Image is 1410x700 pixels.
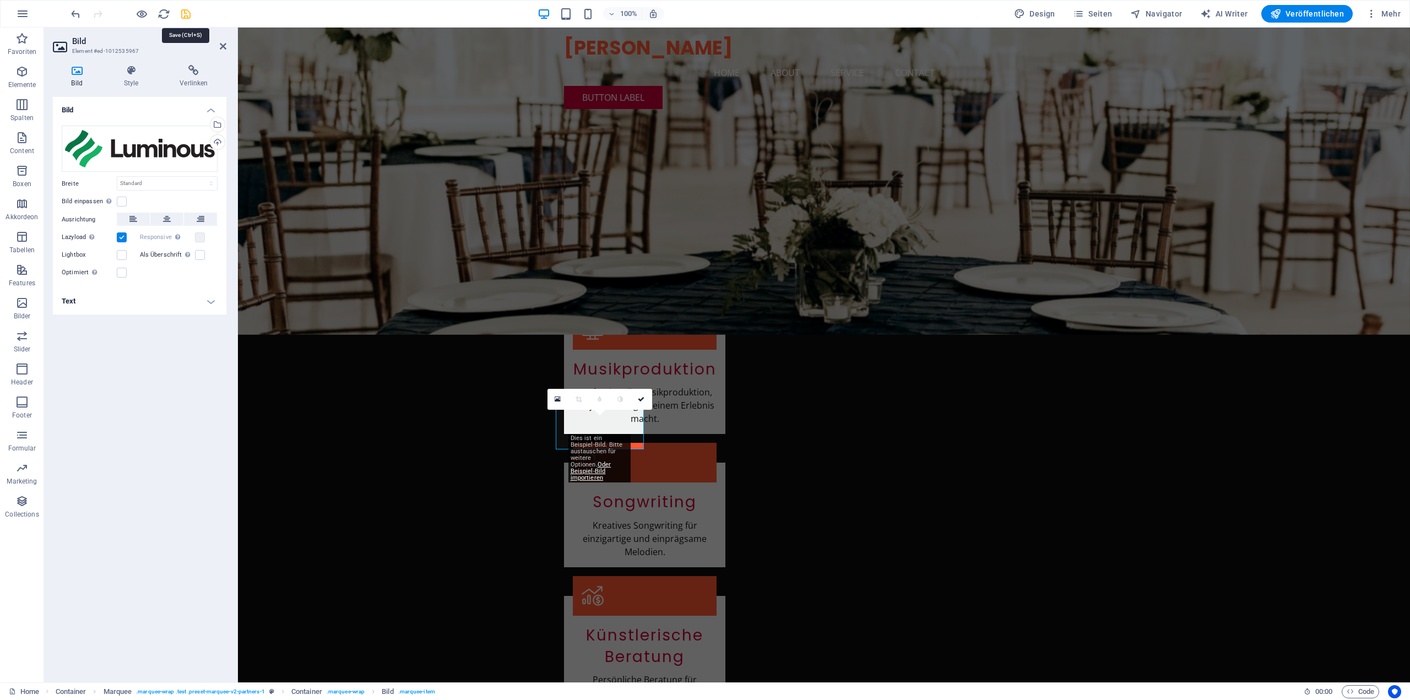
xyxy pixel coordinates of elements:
[13,180,31,188] p: Boxen
[62,126,218,172] div: Dummy_Logo_2-XGhVoj3JYuYzJPIlTlu7Bw.svg
[9,279,35,287] p: Features
[179,7,192,20] button: save
[1323,687,1325,696] span: :
[620,7,637,20] h6: 100%
[56,685,86,698] span: Klick zum Auswählen. Doppelklick zum Bearbeiten
[140,231,195,244] label: Responsive
[1261,5,1353,23] button: Veröffentlichen
[136,685,265,698] span: . marquee-wrap .test .preset-marquee-v2-partners-1
[1270,8,1344,19] span: Veröffentlichen
[11,378,33,387] p: Header
[1388,685,1401,698] button: Usercentrics
[62,231,117,244] label: Lazyload
[1342,685,1379,698] button: Code
[56,685,435,698] nav: breadcrumb
[382,685,393,698] span: Klick zum Auswählen. Doppelklick zum Bearbeiten
[1130,8,1183,19] span: Navigator
[140,248,195,262] label: Als Überschrift
[1304,685,1333,698] h6: Session-Zeit
[10,113,34,122] p: Spalten
[589,389,610,410] a: Weichzeichnen
[62,195,117,208] label: Bild einpassen
[631,389,652,410] a: Bestätigen ( Strg ⏎ )
[62,181,117,187] label: Breite
[8,444,36,453] p: Formular
[105,65,161,88] h4: Style
[14,345,31,354] p: Slider
[603,7,642,20] button: 100%
[53,288,226,314] h4: Text
[1347,685,1374,698] span: Code
[8,80,36,89] p: Elemente
[62,248,117,262] label: Lightbox
[9,685,39,698] a: Klick, um Auswahl aufzuheben. Doppelklick öffnet Seitenverwaltung
[14,312,31,321] p: Bilder
[104,685,132,698] span: Klick zum Auswählen. Doppelklick zum Bearbeiten
[62,213,117,226] label: Ausrichtung
[327,685,365,698] span: . marquee-wrap
[568,434,631,482] div: Dies ist ein Beispiel-Bild. Bitte austauschen für weitere Optionen.
[10,146,34,155] p: Content
[158,8,170,20] i: Seite neu laden
[1126,5,1187,23] button: Navigator
[69,7,82,20] button: undo
[398,685,435,698] span: . marquee-item
[72,46,204,56] h3: Element #ed-1012535967
[1014,8,1055,19] span: Design
[1315,685,1332,698] span: 00 00
[1010,5,1060,23] div: Design (Strg+Alt+Y)
[1196,5,1252,23] button: AI Writer
[5,510,39,519] p: Collections
[1073,8,1113,19] span: Seiten
[161,65,226,88] h4: Verlinken
[1362,5,1405,23] button: Mehr
[53,65,105,88] h4: Bild
[62,266,117,279] label: Optimiert
[6,213,38,221] p: Akkordeon
[1069,5,1117,23] button: Seiten
[157,7,170,20] button: reload
[571,461,611,481] a: Oder Beispiel-Bild importieren
[1200,8,1248,19] span: AI Writer
[53,97,226,117] h4: Bild
[568,389,589,410] a: Ausschneide-Modus
[291,685,322,698] span: Klick zum Auswählen. Doppelklick zum Bearbeiten
[8,47,36,56] p: Favoriten
[1366,8,1401,19] span: Mehr
[610,389,631,410] a: Graustufen
[269,688,274,694] i: Dieses Element ist ein anpassbares Preset
[12,411,32,420] p: Footer
[547,389,568,410] a: Wähle aus deinen Dateien, Stockfotos oder lade Dateien hoch
[7,477,37,486] p: Marketing
[1010,5,1060,23] button: Design
[9,246,35,254] p: Tabellen
[72,36,226,46] h2: Bild
[648,9,658,19] i: Bei Größenänderung Zoomstufe automatisch an das gewählte Gerät anpassen.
